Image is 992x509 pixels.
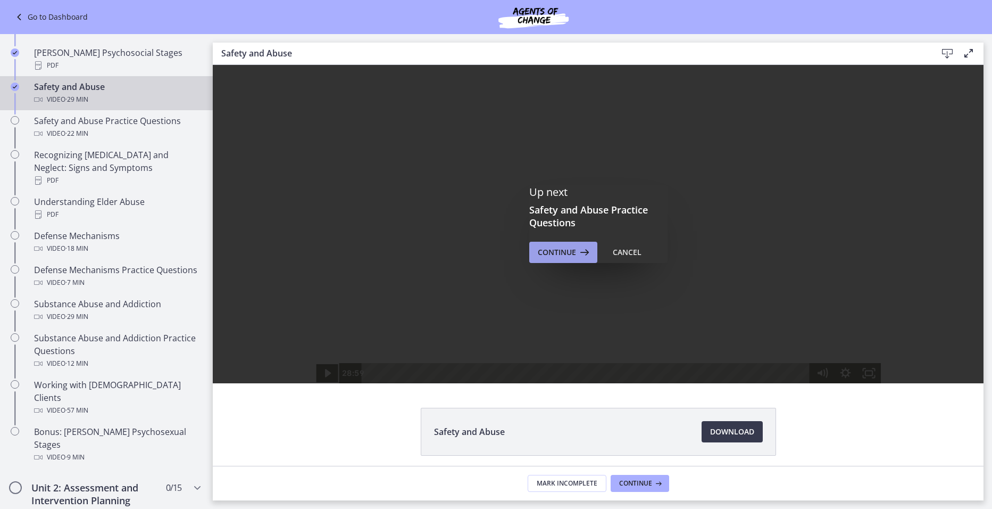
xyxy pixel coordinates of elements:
[702,421,763,442] a: Download
[34,298,200,323] div: Substance Abuse and Addiction
[65,310,88,323] span: · 29 min
[34,174,200,187] div: PDF
[103,298,126,318] button: Play Video
[34,195,200,221] div: Understanding Elder Abuse
[65,93,88,106] span: · 29 min
[34,127,200,140] div: Video
[34,208,200,221] div: PDF
[11,48,19,57] i: Completed
[65,357,88,370] span: · 12 min
[11,83,19,91] i: Completed
[157,298,591,318] div: Playbar
[13,11,88,23] a: Go to Dashboard
[65,404,88,417] span: · 57 min
[166,481,181,494] span: 0 / 15
[597,298,621,318] button: Mute
[613,246,641,259] div: Cancel
[528,475,606,492] button: Mark Incomplete
[34,149,200,187] div: Recognizing [MEDICAL_DATA] and Neglect: Signs and Symptoms
[65,127,88,140] span: · 22 min
[34,114,200,140] div: Safety and Abuse Practice Questions
[34,264,200,289] div: Defense Mechanisms Practice Questions
[34,276,200,289] div: Video
[621,298,644,318] button: Show settings menu
[434,425,505,438] span: Safety and Abuse
[34,404,200,417] div: Video
[619,479,652,488] span: Continue
[34,229,200,255] div: Defense Mechanisms
[221,47,920,60] h3: Safety and Abuse
[34,93,200,106] div: Video
[529,185,668,199] p: Up next
[645,298,668,318] button: Fullscreen
[31,481,161,507] h2: Unit 2: Assessment and Intervention Planning
[65,451,85,464] span: · 9 min
[604,242,650,263] button: Cancel
[537,479,597,488] span: Mark Incomplete
[34,379,200,417] div: Working with [DEMOGRAPHIC_DATA] Clients
[538,246,576,259] span: Continue
[470,4,597,30] img: Agents of Change
[710,425,754,438] span: Download
[611,475,669,492] button: Continue
[529,242,597,263] button: Continue
[34,80,200,106] div: Safety and Abuse
[529,203,668,229] h3: Safety and Abuse Practice Questions
[34,451,200,464] div: Video
[65,276,85,289] span: · 7 min
[34,59,200,72] div: PDF
[34,332,200,370] div: Substance Abuse and Addiction Practice Questions
[34,357,200,370] div: Video
[34,46,200,72] div: [PERSON_NAME] Psychosocial Stages
[34,242,200,255] div: Video
[34,310,200,323] div: Video
[34,425,200,464] div: Bonus: [PERSON_NAME] Psychosexual Stages
[65,242,88,255] span: · 18 min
